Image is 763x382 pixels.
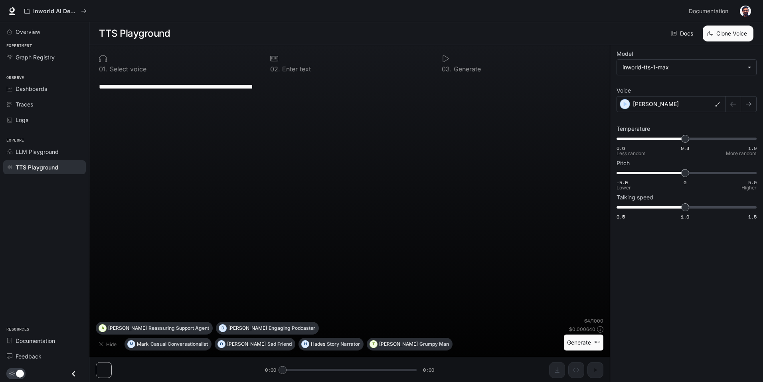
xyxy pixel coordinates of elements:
[33,8,78,15] p: Inworld AI Demos
[311,342,325,347] p: Hades
[370,338,377,350] div: T
[442,66,452,72] p: 0 3 .
[302,338,309,350] div: H
[3,349,86,363] a: Feedback
[617,151,646,156] p: Less random
[3,82,86,96] a: Dashboards
[748,145,757,152] span: 1.0
[216,322,319,335] button: D[PERSON_NAME]Engaging Podcaster
[617,60,756,75] div: inworld-tts-1-max
[108,66,146,72] p: Select voice
[3,160,86,174] a: TTS Playground
[681,213,689,220] span: 1.0
[327,342,360,347] p: Story Narrator
[3,50,86,64] a: Graph Registry
[617,145,625,152] span: 0.6
[16,163,58,171] span: TTS Playground
[617,126,650,132] p: Temperature
[681,145,689,152] span: 0.8
[3,334,86,348] a: Documentation
[16,53,55,61] span: Graph Registry
[16,116,28,124] span: Logs
[16,148,59,156] span: LLM Playground
[21,3,90,19] button: All workspaces
[419,342,449,347] p: Grumpy Man
[228,326,267,331] p: [PERSON_NAME]
[689,6,728,16] span: Documentation
[379,342,418,347] p: [PERSON_NAME]
[686,3,734,19] a: Documentation
[367,338,453,350] button: T[PERSON_NAME]Grumpy Man
[617,160,630,166] p: Pitch
[16,369,24,378] span: Dark mode toggle
[748,213,757,220] span: 1.5
[737,3,753,19] button: User avatar
[99,26,170,41] h1: TTS Playground
[227,342,266,347] p: [PERSON_NAME]
[128,338,135,350] div: M
[617,51,633,57] p: Model
[617,179,628,186] span: -5.0
[740,6,751,17] img: User avatar
[726,151,757,156] p: More random
[108,326,147,331] p: [PERSON_NAME]
[3,25,86,39] a: Overview
[16,28,40,36] span: Overview
[703,26,753,41] button: Clone Voice
[65,366,83,382] button: Close drawer
[215,338,295,350] button: O[PERSON_NAME]Sad Friend
[741,185,757,190] p: Higher
[16,85,47,93] span: Dashboards
[148,326,209,331] p: Reassuring Support Agent
[150,342,208,347] p: Casual Conversationalist
[269,326,315,331] p: Engaging Podcaster
[748,179,757,186] span: 5.0
[617,213,625,220] span: 0.5
[137,342,149,347] p: Mark
[3,97,86,111] a: Traces
[670,26,696,41] a: Docs
[3,145,86,159] a: LLM Playground
[280,66,311,72] p: Enter text
[617,195,653,200] p: Talking speed
[16,352,42,360] span: Feedback
[584,317,603,324] p: 64 / 1000
[96,338,121,350] button: Hide
[569,326,595,333] p: $ 0.000640
[99,66,108,72] p: 0 1 .
[99,322,106,335] div: A
[16,337,55,345] span: Documentation
[96,322,213,335] button: A[PERSON_NAME]Reassuring Support Agent
[218,338,225,350] div: O
[219,322,226,335] div: D
[617,185,631,190] p: Lower
[684,179,686,186] span: 0
[594,340,600,345] p: ⌘⏎
[298,338,364,350] button: HHadesStory Narrator
[267,342,292,347] p: Sad Friend
[125,338,212,350] button: MMarkCasual Conversationalist
[623,63,743,71] div: inworld-tts-1-max
[3,113,86,127] a: Logs
[452,66,481,72] p: Generate
[633,100,679,108] p: [PERSON_NAME]
[16,100,33,108] span: Traces
[564,335,603,351] button: Generate⌘⏎
[270,66,280,72] p: 0 2 .
[617,88,631,93] p: Voice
